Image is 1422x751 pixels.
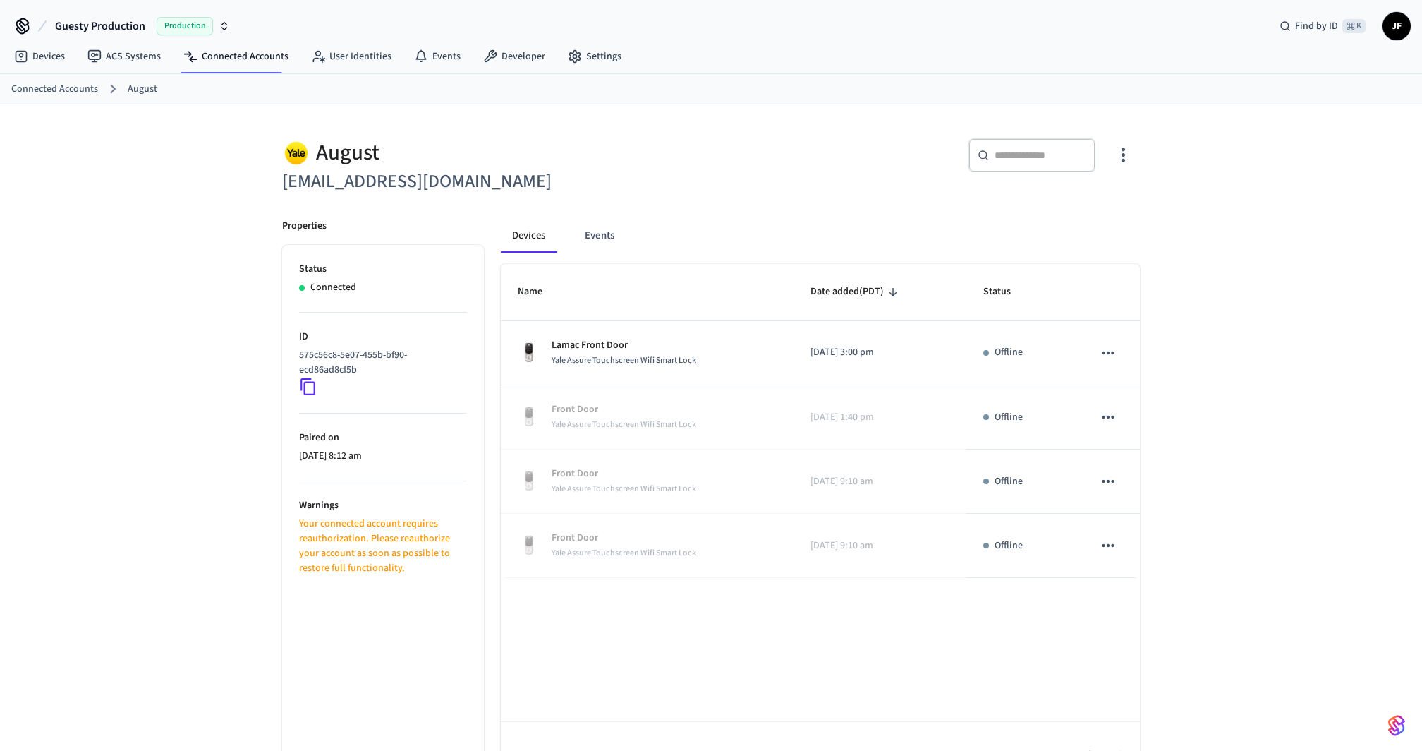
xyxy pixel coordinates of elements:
[552,467,696,481] p: Front Door
[299,498,467,513] p: Warnings
[299,449,467,464] p: [DATE] 8:12 am
[1342,19,1366,33] span: ⌘ K
[501,219,1140,253] div: connected account tabs
[518,281,561,303] span: Name
[518,470,540,493] img: Yale Assure Touchscreen Wifi Smart Lock, Satin Nickel, Front
[299,262,467,277] p: Status
[1295,19,1338,33] span: Find by ID
[810,345,949,360] p: [DATE] 3:00 pm
[172,44,300,69] a: Connected Accounts
[282,167,703,196] h6: [EMAIL_ADDRESS][DOMAIN_NAME]
[128,82,157,97] a: August
[3,44,76,69] a: Devices
[310,280,356,295] p: Connected
[76,44,172,69] a: ACS Systems
[518,342,540,364] img: Yale Assure Touchscreen Wifi Smart Lock, Satin Nickel, Front
[995,345,1023,360] p: Offline
[995,410,1023,425] p: Offline
[1382,12,1411,40] button: JF
[552,338,696,353] p: Lamac Front Door
[552,402,696,417] p: Front Door
[501,219,557,253] button: Devices
[300,44,403,69] a: User Identities
[810,474,949,489] p: [DATE] 9:10 am
[501,264,1140,578] table: sticky table
[299,431,467,445] p: Paired on
[299,348,461,378] p: 575c56c8-5e07-455b-bf90-ecd86ad8cf5b
[552,483,696,495] span: Yale Assure Touchscreen Wifi Smart Lock
[552,419,696,431] span: Yale Assure Touchscreen Wifi Smart Lock
[557,44,633,69] a: Settings
[552,531,696,546] p: Front Door
[282,138,310,167] img: Yale Logo, Square
[472,44,557,69] a: Developer
[552,547,696,559] span: Yale Assure Touchscreen Wifi Smart Lock
[403,44,472,69] a: Events
[518,406,540,428] img: Yale Assure Touchscreen Wifi Smart Lock, Satin Nickel, Front
[518,534,540,557] img: Yale Assure Touchscreen Wifi Smart Lock, Satin Nickel, Front
[573,219,626,253] button: Events
[995,539,1023,553] p: Offline
[995,474,1023,489] p: Offline
[282,219,327,234] p: Properties
[983,281,1029,303] span: Status
[299,330,467,344] p: ID
[55,18,145,35] span: Guesty Production
[810,281,902,303] span: Date added(PDT)
[1388,714,1405,737] img: SeamLogoGradient.69752ec5.svg
[299,517,467,576] p: Your connected account requires reauthorization. Please reauthorize your account as soon as possi...
[552,354,696,366] span: Yale Assure Touchscreen Wifi Smart Lock
[282,138,703,167] div: August
[810,410,949,425] p: [DATE] 1:40 pm
[157,17,213,35] span: Production
[1384,13,1409,39] span: JF
[810,539,949,553] p: [DATE] 9:10 am
[1268,13,1377,39] div: Find by ID⌘ K
[11,82,98,97] a: Connected Accounts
